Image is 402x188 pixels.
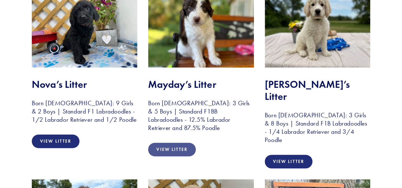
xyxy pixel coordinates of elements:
[148,78,254,90] h2: Mayday’s Litter
[32,134,79,148] a: View Litter
[148,143,196,156] a: View Litter
[265,78,370,103] h2: [PERSON_NAME]’s Litter
[32,78,137,90] h2: Nova’s Litter
[265,111,370,144] h3: Born [DEMOGRAPHIC_DATA]: 3 Girls & 8 Boys | Standard F1B Labradoodles - 1/4 Labrador Retriever an...
[32,99,137,124] h3: Born [DEMOGRAPHIC_DATA]: 9 Girls & 2 Boys | Standard F1 Labradoodles - 1/2 Labrador Retriever and...
[265,155,312,168] a: View Litter
[148,99,254,132] h3: Born [DEMOGRAPHIC_DATA]: 3 Girls & 5 Boys | Standard F1BB Labradoodles - 12.5% Labrador Retriever...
